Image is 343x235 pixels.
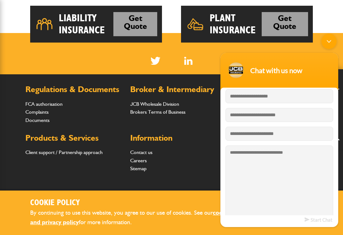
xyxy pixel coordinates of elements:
h2: Plant Insurance [210,12,262,37]
a: LinkedIn [184,57,193,65]
a: Brokers Terms of Business [130,109,185,115]
img: Linked In [184,57,193,65]
p: By continuing to use this website, you agree to our use of cookies. See our for more information. [30,208,238,227]
a: Contact us [130,149,152,155]
a: Get Quote [262,12,308,37]
a: Sitemap [130,165,146,171]
a: Complaints [25,109,49,115]
a: Client support / Partnership approach [25,149,103,155]
h2: Regulations & Documents [25,85,121,94]
h2: Products & Services [25,134,121,142]
a: Documents [25,117,50,123]
a: Careers [130,158,147,164]
iframe: SalesIQ Chatwindow [217,30,341,230]
h2: Broker & Intermediary [130,85,225,94]
a: FCA authorisation [25,101,63,107]
a: Get Quote [113,12,157,37]
h2: Cookie Policy [30,198,238,208]
h2: Liability Insurance [59,12,113,37]
img: Twitter [151,57,160,65]
a: JCB Wholesale Division [130,101,179,107]
h2: Information [130,134,225,142]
